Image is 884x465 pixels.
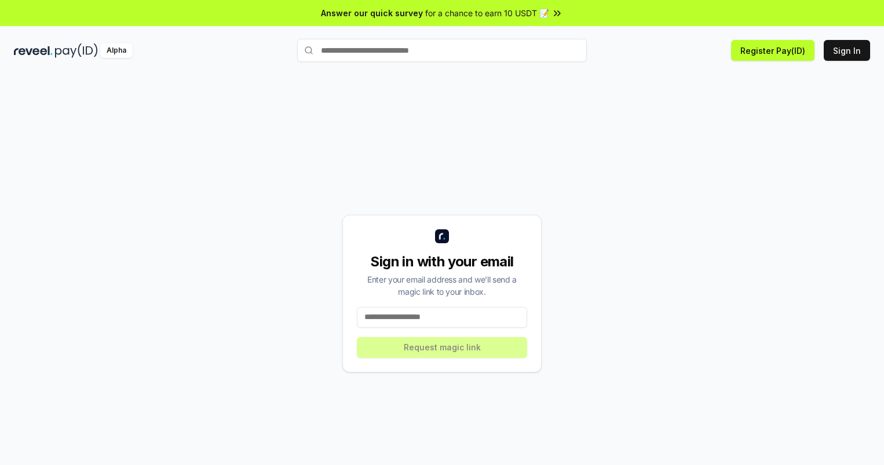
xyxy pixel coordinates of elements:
div: Sign in with your email [357,252,527,271]
img: reveel_dark [14,43,53,58]
button: Register Pay(ID) [731,40,814,61]
span: Answer our quick survey [321,7,423,19]
div: Enter your email address and we’ll send a magic link to your inbox. [357,273,527,298]
img: pay_id [55,43,98,58]
button: Sign In [824,40,870,61]
span: for a chance to earn 10 USDT 📝 [425,7,549,19]
div: Alpha [100,43,133,58]
img: logo_small [435,229,449,243]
